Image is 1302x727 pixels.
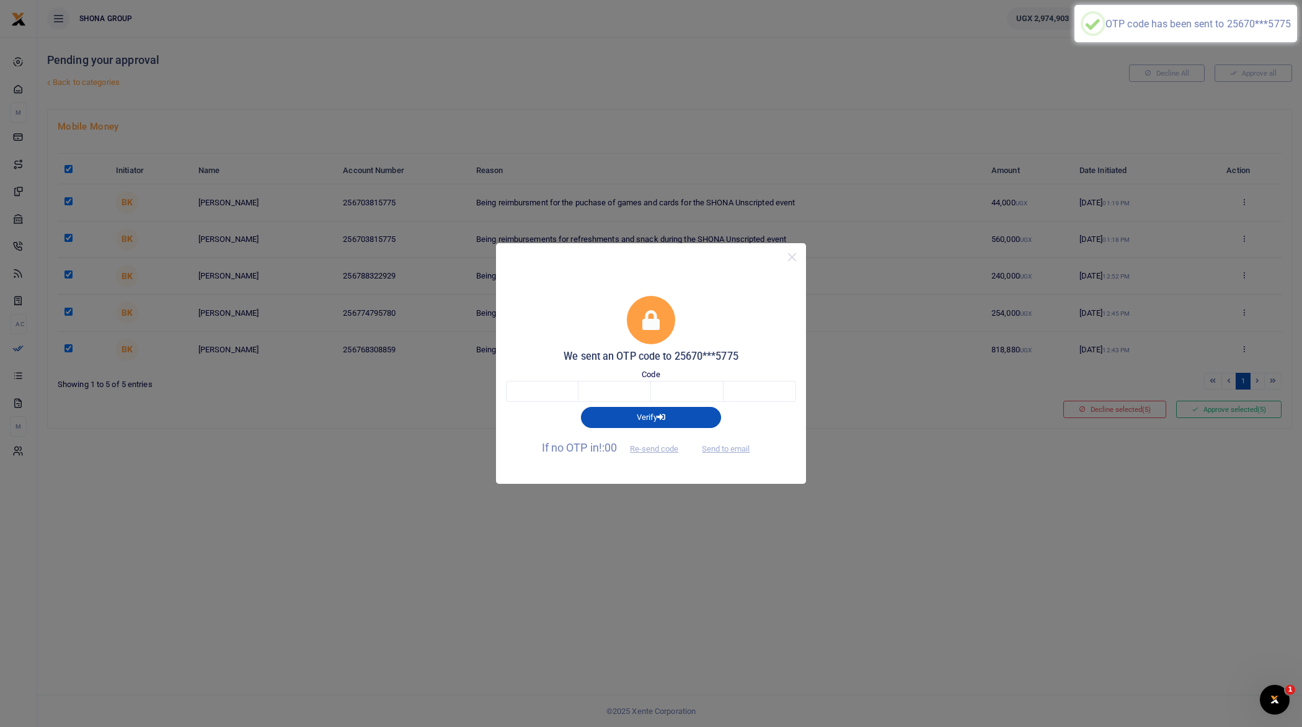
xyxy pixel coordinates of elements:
span: 1 [1285,685,1295,695]
h5: We sent an OTP code to 25670***5775 [506,350,796,363]
label: Code [642,368,660,381]
span: If no OTP in [542,441,689,454]
button: Close [783,248,801,266]
div: OTP code has been sent to 25670***5775 [1105,18,1291,30]
button: Verify [581,407,721,428]
span: !:00 [599,441,617,454]
iframe: Intercom live chat [1260,685,1290,715]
